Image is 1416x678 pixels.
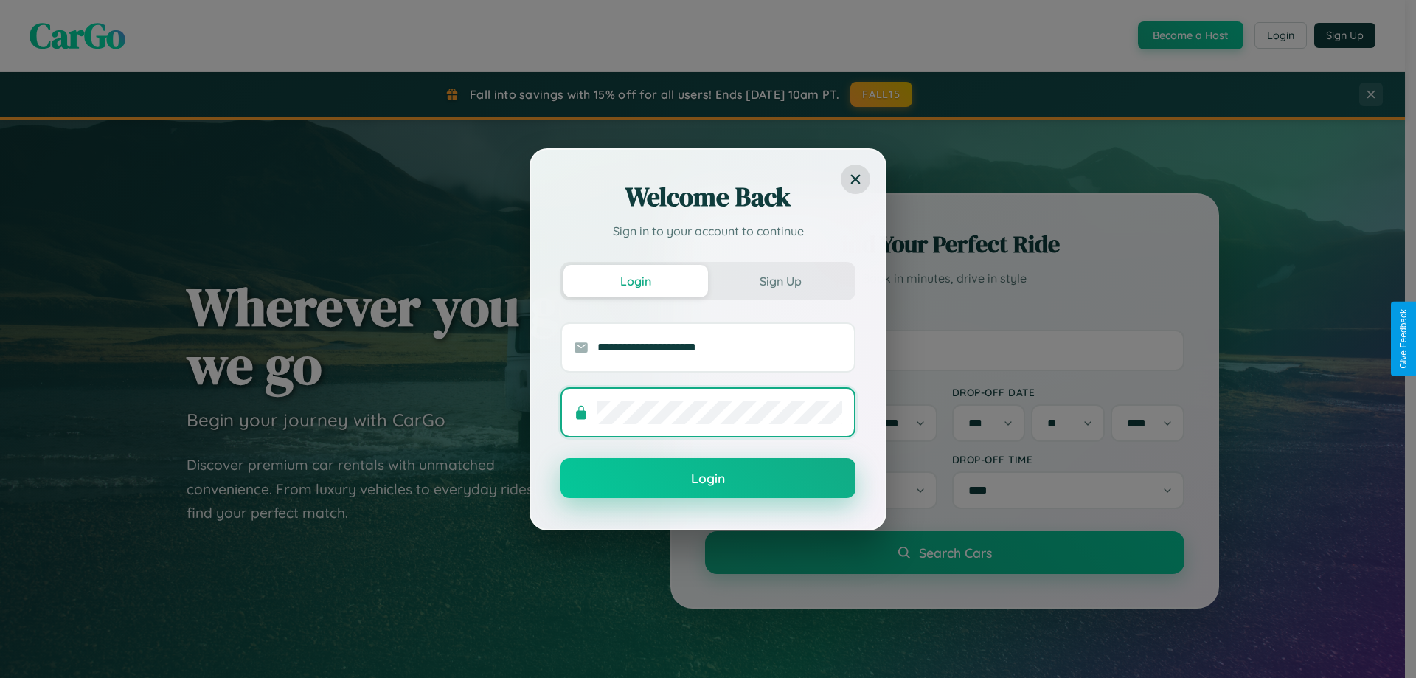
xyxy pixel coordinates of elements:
p: Sign in to your account to continue [560,222,855,240]
button: Login [560,458,855,498]
button: Sign Up [708,265,853,297]
h2: Welcome Back [560,179,855,215]
div: Give Feedback [1398,309,1409,369]
button: Login [563,265,708,297]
